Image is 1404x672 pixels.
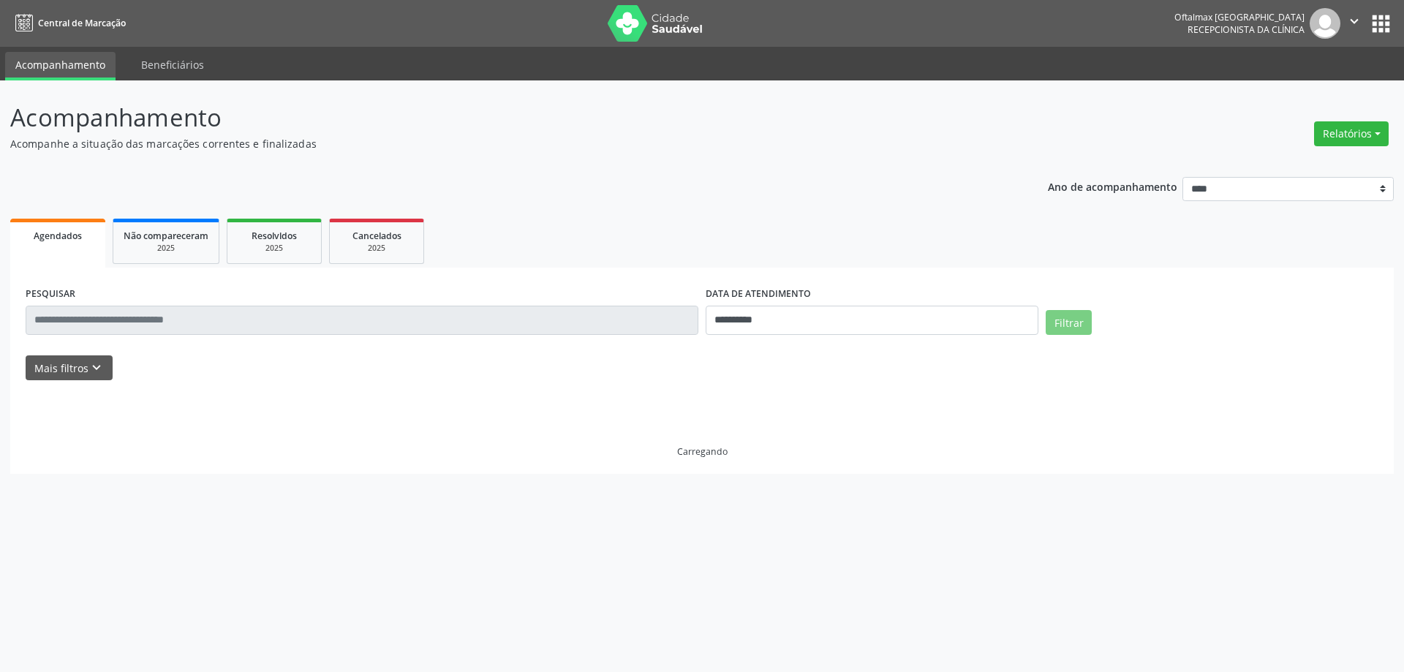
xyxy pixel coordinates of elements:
[124,230,208,242] span: Não compareceram
[1046,310,1092,335] button: Filtrar
[1314,121,1389,146] button: Relatórios
[131,52,214,78] a: Beneficiários
[352,230,401,242] span: Cancelados
[238,243,311,254] div: 2025
[1048,177,1177,195] p: Ano de acompanhamento
[1174,11,1305,23] div: Oftalmax [GEOGRAPHIC_DATA]
[10,11,126,35] a: Central de Marcação
[88,360,105,376] i: keyboard_arrow_down
[26,355,113,381] button: Mais filtroskeyboard_arrow_down
[34,230,82,242] span: Agendados
[10,136,978,151] p: Acompanhe a situação das marcações correntes e finalizadas
[706,283,811,306] label: DATA DE ATENDIMENTO
[1188,23,1305,36] span: Recepcionista da clínica
[1340,8,1368,39] button: 
[10,99,978,136] p: Acompanhamento
[5,52,116,80] a: Acompanhamento
[1368,11,1394,37] button: apps
[124,243,208,254] div: 2025
[1346,13,1362,29] i: 
[677,445,728,458] div: Carregando
[1310,8,1340,39] img: img
[340,243,413,254] div: 2025
[26,283,75,306] label: PESQUISAR
[38,17,126,29] span: Central de Marcação
[252,230,297,242] span: Resolvidos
